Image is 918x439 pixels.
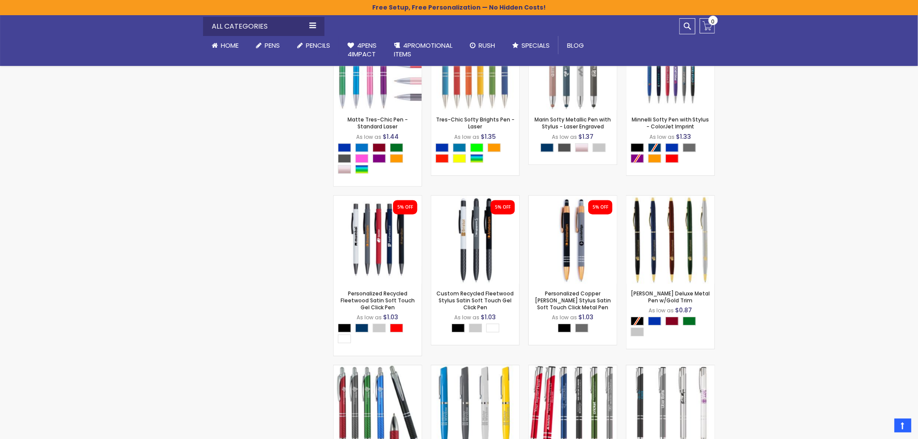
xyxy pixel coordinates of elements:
div: White [486,324,499,332]
div: Purple [373,154,386,163]
div: Select A Color [558,324,593,334]
div: Blue [648,317,661,325]
div: Blue [436,143,449,152]
span: As low as [455,133,480,141]
div: Red [390,324,403,332]
span: Rush [479,41,495,50]
div: Select A Color [436,143,519,165]
a: Custom Recycled Fleetwood Stylus Satin Soft Touch Gel Click Pen [437,290,514,311]
a: 4PROMOTIONALITEMS [385,36,461,64]
div: Gunmetal [558,143,571,152]
img: Cooper Deluxe Metal Pen w/Gold Trim [626,196,715,284]
div: Black [558,324,571,332]
a: Minnelli Softy Pen with Stylus - ColorJet Imprint [632,116,709,130]
a: Matte Tres-Chic Pen - Standard Laser [348,116,408,130]
a: Cooper Deluxe Metal Pen w/Gold Trim [626,195,715,203]
img: Tres-Chic Softy Brights Pen - Laser [431,22,519,110]
div: Grey Light [373,324,386,332]
div: Blue [666,143,679,152]
div: Navy Blue [541,143,554,152]
span: $1.37 [579,132,594,141]
div: 5% OFF [593,204,608,210]
a: Personalized Recycled Fleetwood Satin Soft Touch Gel Click Pen [334,195,422,203]
img: Marin Softy Metallic Pen with Stylus - Laser Engraved [529,22,617,110]
a: Rush [461,36,504,55]
span: As low as [552,133,577,141]
a: Blog [558,36,593,55]
span: As low as [649,307,674,314]
span: $0.87 [675,306,692,315]
span: $1.35 [481,132,496,141]
div: Aqua [453,143,466,152]
div: Burgundy [666,317,679,325]
div: Black [631,143,644,152]
span: 4Pens 4impact [348,41,377,59]
div: Select A Color [631,143,715,165]
a: Harris Metal Pen [334,365,422,372]
iframe: Google Customer Reviews [846,416,918,439]
div: All Categories [203,17,325,36]
div: White [338,334,351,343]
img: Matte Tres-Chic Pen - Standard Laser [334,22,422,110]
div: Select A Color [338,143,422,176]
span: Specials [521,41,550,50]
div: Silver [631,328,644,336]
a: Home [203,36,247,55]
a: 0 [700,18,715,33]
div: Assorted [470,154,483,163]
img: Personalized Copper Penny Stylus Satin Soft Touch Click Metal Pen [529,196,617,284]
span: As low as [455,314,480,321]
span: $1.03 [384,313,399,321]
span: As low as [357,133,382,141]
a: Pens [247,36,289,55]
a: Specials [504,36,558,55]
span: $1.03 [579,313,594,321]
a: Paradigm Plus Custom Metal Pens [529,365,617,372]
div: Blue Light [355,143,368,152]
div: Burgundy [373,143,386,152]
div: Black [338,324,351,332]
a: 4Pens4impact [339,36,385,64]
span: Blog [567,41,584,50]
img: Personalized Recycled Fleetwood Satin Soft Touch Gel Click Pen [334,196,422,284]
a: Custom Recycled Fleetwood Stylus Satin Soft Touch Gel Click Pen [431,195,519,203]
a: Personalized Copper [PERSON_NAME] Stylus Satin Soft Touch Click Metal Pen [535,290,611,311]
a: [PERSON_NAME] Deluxe Metal Pen w/Gold Trim [631,290,710,304]
div: Green [390,143,403,152]
div: Select A Color [541,143,610,154]
div: Black [452,324,465,332]
div: Navy Blue [355,324,368,332]
div: Rose Gold [338,165,351,174]
div: Rose Gold [575,143,588,152]
span: 0 [711,17,715,26]
span: 4PROMOTIONAL ITEMS [394,41,452,59]
div: 5% OFF [495,204,511,210]
span: As low as [552,314,577,321]
div: Gunmetal [338,154,351,163]
div: Orange [488,143,501,152]
a: Personalized Copper Penny Stylus Satin Soft Touch Click Metal Pen [529,195,617,203]
span: $1.03 [481,313,496,321]
span: Home [221,41,239,50]
img: Custom Recycled Fleetwood Stylus Satin Soft Touch Gel Click Pen [431,196,519,284]
div: Orange [648,154,661,163]
a: Paradigm Custom Metal Pens - Screen Printed [626,365,715,372]
span: Pencils [306,41,330,50]
div: Select A Color [338,324,422,345]
a: Personalized Recycled Fleetwood Satin Soft Touch Gel Click Pen [341,290,415,311]
div: Pink [355,154,368,163]
span: $1.33 [676,132,692,141]
span: As low as [650,133,675,141]
div: Assorted [355,165,368,174]
div: Green [683,317,696,325]
div: Select A Color [631,317,715,338]
div: Red [666,154,679,163]
div: Silver [593,143,606,152]
div: Yellow [453,154,466,163]
a: Bingham Metal Pen [431,365,519,372]
div: Bright Red [436,154,449,163]
a: Pencils [289,36,339,55]
span: As low as [357,314,382,321]
div: Blue [338,143,351,152]
div: Grey [683,143,696,152]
